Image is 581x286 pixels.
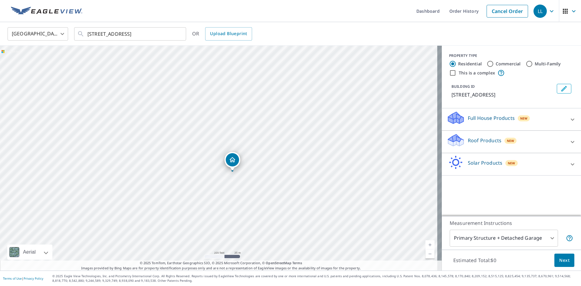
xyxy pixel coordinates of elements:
span: New [508,161,515,166]
a: Cancel Order [487,5,528,18]
p: © 2025 Eagle View Technologies, Inc. and Pictometry International Corp. All Rights Reserved. Repo... [52,274,578,283]
div: [GEOGRAPHIC_DATA] [8,25,68,42]
a: Current Level 18, Zoom Out [425,249,435,258]
span: New [520,116,528,121]
span: © 2025 TomTom, Earthstar Geographics SIO, © 2025 Microsoft Corporation, © [140,261,302,266]
div: Full House ProductsNew [447,111,576,128]
a: Privacy Policy [24,276,43,281]
div: Primary Structure + Detached Garage [450,230,558,247]
p: BUILDING ID [451,84,475,89]
span: Upload Blueprint [210,30,247,38]
button: Edit building 1 [557,84,571,94]
img: EV Logo [11,7,82,16]
p: Full House Products [468,114,515,122]
span: Your report will include the primary structure and a detached garage if one exists. [566,235,573,242]
p: | [3,277,43,280]
div: Aerial [7,245,52,260]
a: Upload Blueprint [205,27,252,41]
label: Residential [458,61,482,67]
label: Commercial [496,61,521,67]
div: OR [192,27,252,41]
span: New [507,138,514,143]
label: Multi-Family [535,61,561,67]
div: Solar ProductsNew [447,156,576,173]
div: Aerial [21,245,38,260]
a: Terms [292,261,302,265]
div: Roof ProductsNew [447,133,576,150]
input: Search by address or latitude-longitude [87,25,174,42]
a: Terms of Use [3,276,22,281]
p: Measurement Instructions [450,219,573,227]
p: [STREET_ADDRESS] [451,91,554,98]
button: Next [554,254,574,267]
a: Current Level 18, Zoom In [425,240,435,249]
div: Dropped pin, building 1, Residential property, 267 Montego Dr Danville, CA 94526-4842 [225,152,240,171]
p: Estimated Total: $0 [448,254,501,267]
a: OpenStreetMap [266,261,291,265]
p: Roof Products [468,137,501,144]
label: This is a complex [459,70,495,76]
p: Solar Products [468,159,502,166]
div: PROPERTY TYPE [449,53,574,58]
span: Next [559,257,570,264]
div: LL [533,5,547,18]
